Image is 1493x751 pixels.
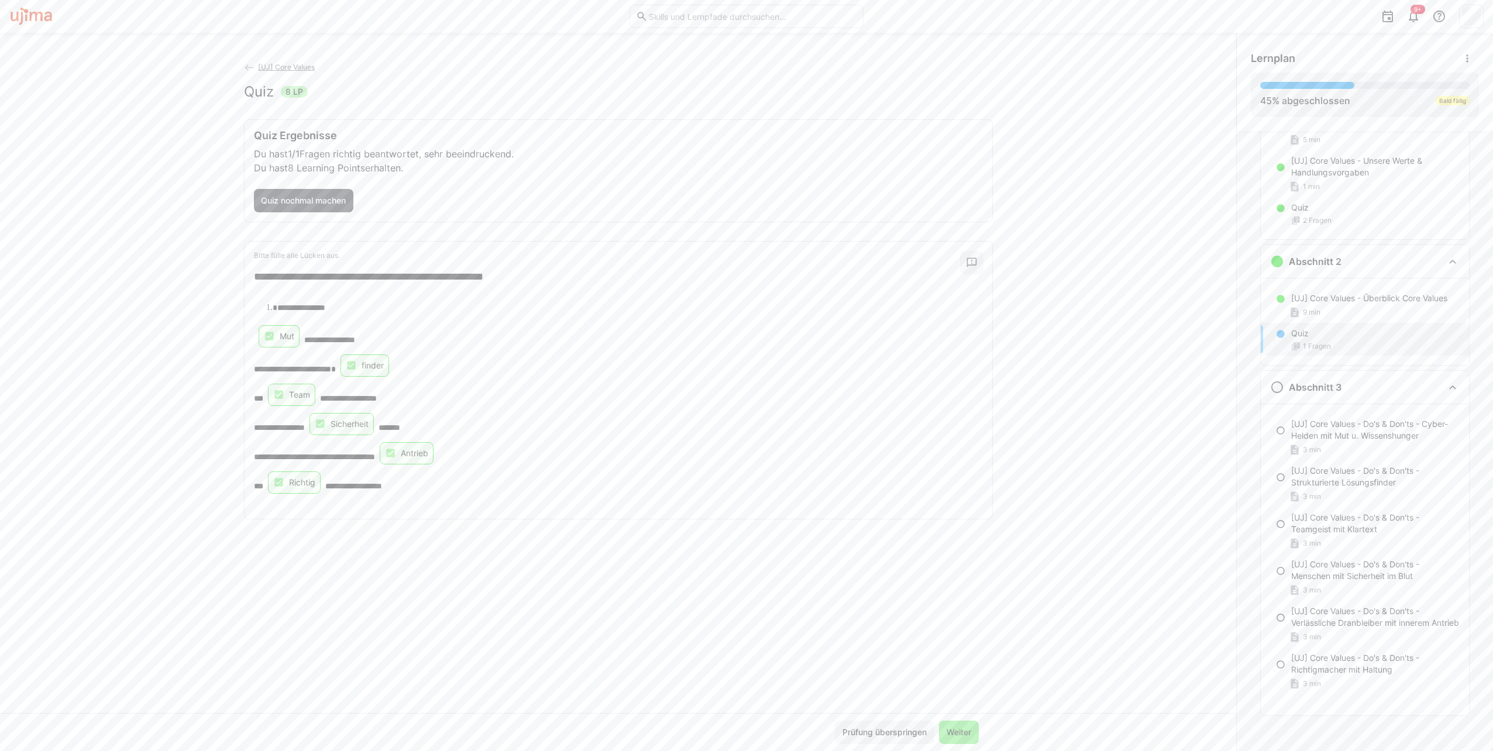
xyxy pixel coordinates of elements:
span: 1/1 [288,148,300,160]
span: 3 min [1303,492,1321,501]
div: % abgeschlossen [1260,94,1350,108]
p: Mut [280,330,294,342]
span: 45 [1260,95,1272,106]
p: [UJ] Core Values - Do's & Don'ts - Menschen mit Sicherheit im Blut [1291,559,1460,582]
span: 8 LP [285,86,303,98]
p: Sicherheit [331,418,369,430]
div: Bald fällig [1436,96,1470,105]
button: Weiter [939,721,979,744]
p: Quiz [1291,328,1309,339]
span: 3 min [1303,585,1321,595]
p: finder [362,360,384,371]
p: Team [289,389,310,401]
span: 5 min [1303,135,1320,144]
p: [UJ] Core Values - Überblick Core Values [1291,292,1447,304]
span: 1 min [1303,182,1320,191]
span: 3 min [1303,679,1321,688]
p: Du hast Fragen richtig beantwortet, sehr beeindruckend. [254,147,983,161]
h3: Abschnitt 2 [1289,256,1341,267]
span: 9+ [1414,6,1422,13]
span: 8 Learning Points [288,162,365,174]
p: Richtig [289,477,315,488]
button: Quiz nochmal machen [254,189,354,212]
a: [UJ] Core Values [244,63,315,71]
span: 3 min [1303,539,1321,548]
span: 9 min [1303,308,1320,317]
span: Weiter [945,726,973,738]
p: [UJ] Core Values - Do's & Don'ts - Strukturierte Lösungsfinder [1291,465,1460,488]
p: Du hast erhalten. [254,161,983,175]
p: [UJ] Core Values - Do's & Don'ts - Richtigmacher mit Haltung [1291,652,1460,676]
span: Quiz nochmal machen [259,195,348,206]
p: Antrieb [401,447,428,459]
p: [UJ] Core Values - Unsere Werte & Handlungsvorgaben [1291,155,1460,178]
span: 1 Fragen [1303,342,1331,351]
span: Prüfung überspringen [841,726,928,738]
span: Lernplan [1251,52,1295,65]
span: 3 min [1303,445,1321,454]
span: 3 min [1303,632,1321,642]
p: Bitte fülle alle Lücken aus. [254,251,960,260]
h2: Quiz [244,83,274,101]
h3: Abschnitt 3 [1289,381,1341,393]
input: Skills und Lernpfade durchsuchen… [648,11,857,22]
span: 2 Fragen [1303,216,1332,225]
p: [UJ] Core Values - Do's & Don'ts - Verlässliche Dranbleiber mit innerem Antrieb [1291,605,1460,629]
button: Prüfung überspringen [835,721,934,744]
h3: Quiz Ergebnisse [254,129,983,142]
p: [UJ] Core Values - Do's & Don'ts - Cyber-Helden mit Mut u. Wissenshunger [1291,418,1460,442]
p: [UJ] Core Values - Do's & Don'ts - Teamgeist mit Klartext [1291,512,1460,535]
p: Quiz [1291,202,1309,213]
span: [UJ] Core Values [258,63,315,71]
